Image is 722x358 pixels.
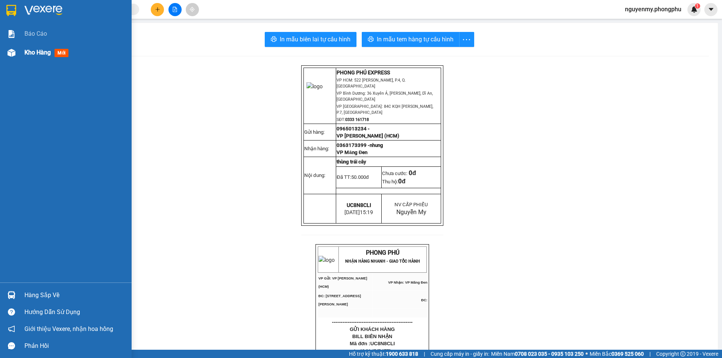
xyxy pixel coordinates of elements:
[396,208,426,216] span: Nguyễn My
[319,276,367,289] span: VP Gửi: VP [PERSON_NAME] (HCM)
[8,49,15,57] img: warehouse-icon
[265,32,356,47] button: printerIn mẫu biên lai tự cấu hình
[350,326,395,332] span: GỬI KHÁCH HÀNG
[347,202,371,208] span: UC8N8CLI
[585,352,588,355] span: ⚪️
[8,291,15,299] img: warehouse-icon
[377,35,454,44] span: In mẫu tem hàng tự cấu hình
[362,32,460,47] button: printerIn mẫu tem hàng tự cấu hình
[370,142,383,148] span: nhung
[155,7,160,12] span: plus
[695,3,700,9] sup: 1
[337,117,369,122] span: SĐT:
[306,82,334,109] img: logo
[337,159,366,165] span: thùng trái cây
[590,350,644,358] span: Miền Bắc
[304,146,329,151] span: Nhận hàng:
[304,129,325,135] span: Gửi hàng:
[271,36,277,43] span: printer
[345,117,369,122] strong: 0333 161718
[398,178,405,185] span: 0đ
[24,307,126,318] div: Hướng dẫn sử dụng
[172,7,177,12] span: file-add
[344,209,373,215] span: [DATE]
[190,7,195,12] span: aim
[8,325,15,332] span: notification
[649,350,651,358] span: |
[349,350,418,358] span: Hỗ trợ kỹ thuật:
[280,35,350,44] span: In mẫu biên lai tự cấu hình
[8,30,15,38] img: solution-icon
[368,36,374,43] span: printer
[460,35,474,44] span: more
[459,32,474,47] button: more
[360,209,373,215] span: 15:19
[351,174,369,180] span: 50.000đ
[337,78,406,89] span: VP HCM: 522 [PERSON_NAME], P.4, Q.[GEOGRAPHIC_DATA]
[491,350,584,358] span: Miền Nam
[337,126,370,131] span: 0965013234 -
[337,133,399,139] span: VP [PERSON_NAME] (HCM)
[24,340,126,352] div: Phản hồi
[696,3,699,9] span: 1
[354,349,391,353] span: In :
[431,350,489,358] span: Cung cấp máy in - giấy in:
[394,202,428,207] span: NV CẤP PHIẾU
[337,142,370,148] span: 0363173399 -
[370,341,395,346] span: UC8N8CLI
[611,351,644,357] strong: 0369 525 060
[691,6,698,13] img: icon-new-feature
[704,3,717,16] button: caret-down
[332,319,413,325] span: ----------------------------------------------
[345,259,420,264] strong: NHẬN HÀNG NHANH - GIAO TỐC HÀNH
[319,294,361,306] span: ĐC: [STREET_ADDRESS][PERSON_NAME]
[8,308,15,316] span: question-circle
[382,179,405,184] span: Thu hộ:
[424,350,425,358] span: |
[350,341,395,346] span: Mã đơn :
[619,5,687,14] span: nguyenmy.phongphu
[337,69,390,76] strong: PHONG PHÚ EXPRESS
[319,256,335,264] img: logo
[409,169,416,177] span: 0đ
[352,334,393,339] span: BILL BIÊN NHẬN
[515,351,584,357] strong: 0708 023 035 - 0935 103 250
[382,171,416,176] span: Chưa cước:
[24,290,126,301] div: Hàng sắp về
[366,249,399,256] span: PHONG PHÚ
[306,195,334,223] img: qr-code
[337,91,433,102] span: VP Bình Dương: 36 Xuyên Á, [PERSON_NAME], Dĩ An, [GEOGRAPHIC_DATA]
[24,29,47,38] span: Báo cáo
[24,49,51,56] span: Kho hàng
[708,6,714,13] span: caret-down
[386,351,418,357] strong: 1900 633 818
[168,3,182,16] button: file-add
[151,3,164,16] button: plus
[8,342,15,349] span: message
[337,174,369,180] span: Đã TT:
[304,172,325,178] span: Nội dung:
[337,150,367,155] span: VP Măng Đen
[24,324,113,334] span: Giới thiệu Vexere, nhận hoa hồng
[388,281,427,284] span: VP Nhận: VP Măng Đen
[55,49,68,57] span: mới
[337,104,433,115] span: VP [GEOGRAPHIC_DATA]: 84C KQH [PERSON_NAME], P.7, [GEOGRAPHIC_DATA]
[186,3,199,16] button: aim
[421,298,428,302] span: ĐC:
[6,5,16,16] img: logo-vxr
[680,351,686,356] span: copyright
[360,349,391,353] span: 18:24:47 [DATE]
